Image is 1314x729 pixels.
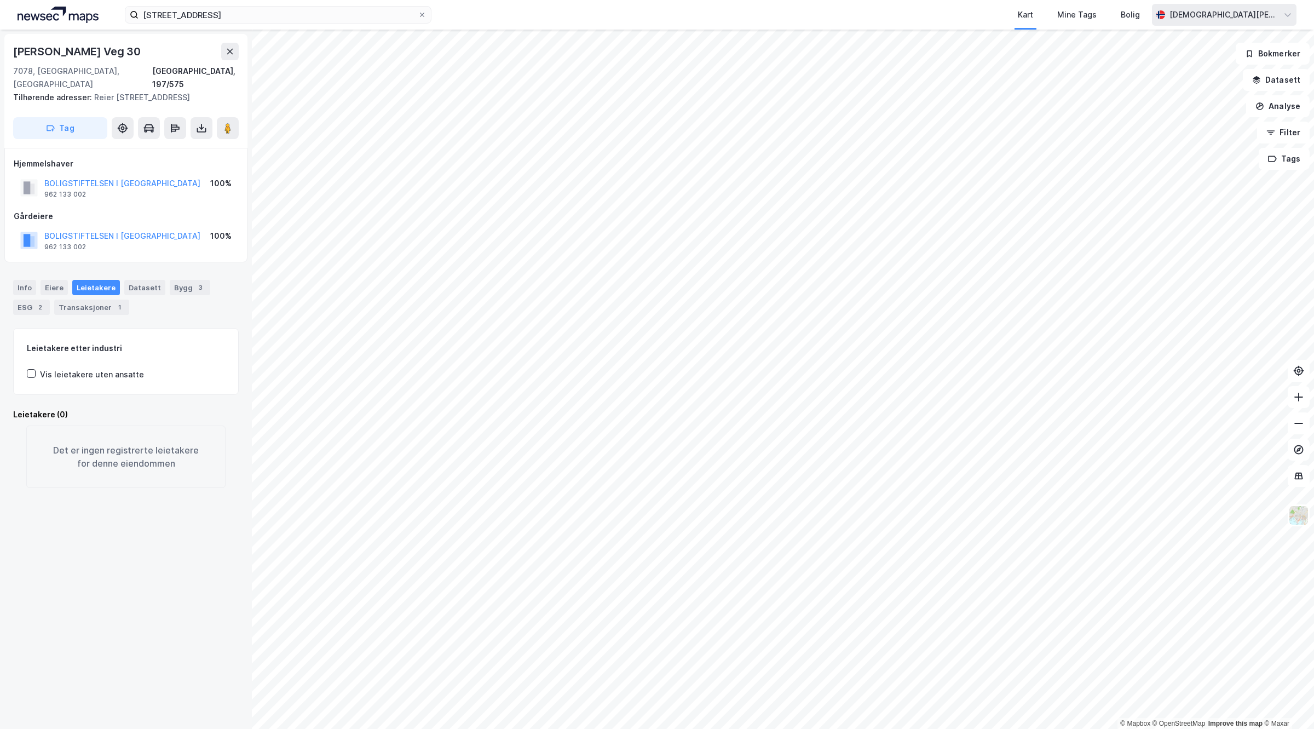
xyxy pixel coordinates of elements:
[1121,8,1140,21] div: Bolig
[1152,720,1206,727] a: OpenStreetMap
[1288,505,1309,526] img: Z
[14,157,238,170] div: Hjemmelshaver
[1169,8,1279,21] div: [DEMOGRAPHIC_DATA][PERSON_NAME]
[124,280,165,295] div: Datasett
[195,282,206,293] div: 3
[44,243,86,251] div: 962 133 002
[13,408,239,421] div: Leietakere (0)
[1259,148,1310,170] button: Tags
[13,280,36,295] div: Info
[13,65,152,91] div: 7078, [GEOGRAPHIC_DATA], [GEOGRAPHIC_DATA]
[13,43,143,60] div: [PERSON_NAME] Veg 30
[54,300,129,315] div: Transaksjoner
[1057,8,1097,21] div: Mine Tags
[210,229,232,243] div: 100%
[152,65,239,91] div: [GEOGRAPHIC_DATA], 197/575
[1018,8,1033,21] div: Kart
[1259,676,1314,729] iframe: Chat Widget
[14,210,238,223] div: Gårdeiere
[13,93,94,102] span: Tilhørende adresser:
[41,280,68,295] div: Eiere
[1243,69,1310,91] button: Datasett
[13,91,230,104] div: Reier [STREET_ADDRESS]
[27,342,225,355] div: Leietakere etter industri
[13,117,107,139] button: Tag
[34,302,45,313] div: 2
[1120,720,1150,727] a: Mapbox
[18,7,99,23] img: logo.a4113a55bc3d86da70a041830d287a7e.svg
[1246,95,1310,117] button: Analyse
[44,190,86,199] div: 962 133 002
[1236,43,1310,65] button: Bokmerker
[170,280,210,295] div: Bygg
[1257,122,1310,143] button: Filter
[40,368,144,381] div: Vis leietakere uten ansatte
[139,7,418,23] input: Søk på adresse, matrikkel, gårdeiere, leietakere eller personer
[72,280,120,295] div: Leietakere
[114,302,125,313] div: 1
[1208,720,1263,727] a: Improve this map
[26,426,226,488] div: Det er ingen registrerte leietakere for denne eiendommen
[210,177,232,190] div: 100%
[13,300,50,315] div: ESG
